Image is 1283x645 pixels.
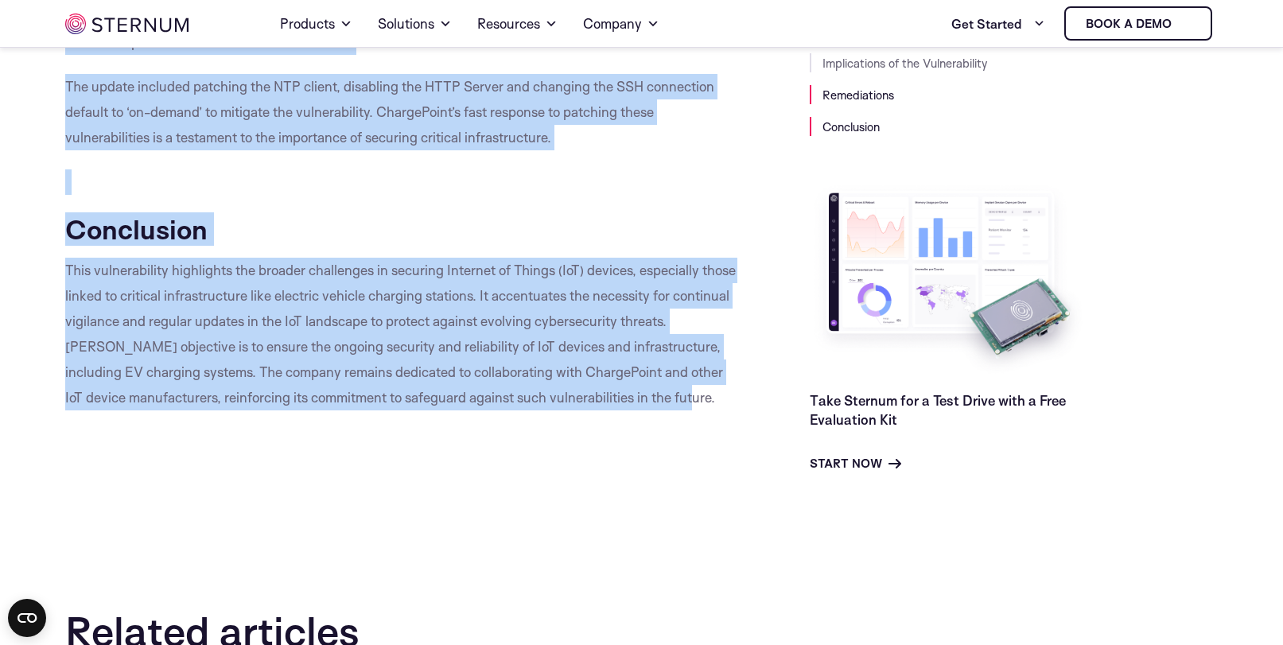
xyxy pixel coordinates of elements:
img: Take Sternum for a Test Drive with a Free Evaluation Kit [810,181,1088,379]
a: Resources [477,2,558,46]
a: Implications of the Vulnerability [822,56,987,71]
a: Book a demo [1064,6,1212,41]
img: sternum iot [1178,17,1191,30]
strong: Conclusion [65,212,208,246]
a: Company [583,2,659,46]
a: Solutions [378,2,452,46]
img: sternum iot [65,14,189,34]
a: Get Started [951,8,1045,40]
p: This vulnerability highlights the broader challenges in securing Internet of Things (IoT) devices... [65,258,738,410]
a: Products [280,2,352,46]
a: Conclusion [822,119,880,134]
a: Remediations [822,87,894,103]
p: The update included patching the NTP client, disabling the HTTP Server and changing the SSH conne... [65,74,738,150]
button: Open CMP widget [8,599,46,637]
a: Start Now [810,455,901,474]
a: Take Sternum for a Test Drive with a Free Evaluation Kit [810,393,1066,429]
